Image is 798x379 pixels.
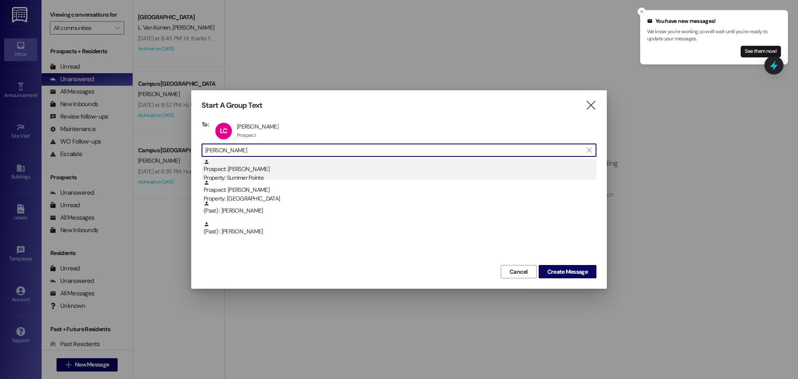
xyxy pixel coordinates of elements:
div: [PERSON_NAME] [237,123,278,130]
span: Create Message [547,268,588,276]
button: Clear text [583,144,596,156]
p: We know you're working, so we'll wait until you're ready to update your messages. [647,28,781,43]
div: Prospect [237,132,256,139]
i:  [587,147,591,154]
button: Cancel [501,265,537,278]
button: Create Message [539,265,596,278]
div: (Past) : [PERSON_NAME] [202,201,596,221]
div: (Past) : [PERSON_NAME] [202,221,596,242]
div: (Past) : [PERSON_NAME] [204,221,596,236]
div: Prospect: [PERSON_NAME] [204,159,596,183]
span: Cancel [510,268,528,276]
div: Property: [GEOGRAPHIC_DATA] [204,194,596,203]
h3: To: [202,121,209,128]
h3: Start A Group Text [202,101,262,110]
button: Close toast [638,7,646,16]
div: Prospect: [PERSON_NAME]Property: Summer Pointe [202,159,596,180]
div: Prospect: [PERSON_NAME] [204,180,596,203]
button: See them now! [741,46,781,57]
div: (Past) : [PERSON_NAME] [204,201,596,215]
i:  [585,101,596,110]
div: Prospect: [PERSON_NAME]Property: [GEOGRAPHIC_DATA] [202,180,596,201]
span: LC [220,126,227,135]
div: You have new messages! [647,17,781,25]
input: Search for any contact or apartment [205,144,583,156]
div: Property: Summer Pointe [204,173,596,182]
